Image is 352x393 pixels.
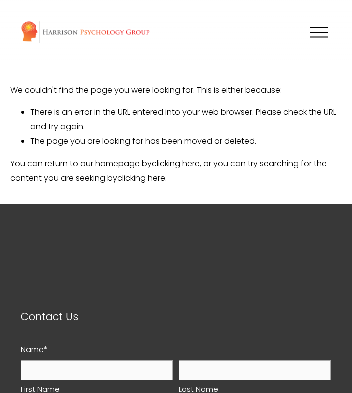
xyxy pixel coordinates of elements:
[117,172,165,184] a: clicking here
[21,360,172,380] input: First Name
[21,307,331,326] p: Contact Us
[21,21,150,43] img: Harrison Psychology Group
[10,157,341,186] p: You can return to our homepage by , or you can try searching for the content you are seeking by .
[30,105,341,134] li: There is an error in the URL entered into your web browser. Please check the URL and try again.
[179,360,330,380] input: Last Name
[30,134,341,149] li: The page you are looking for has been moved or deleted.
[10,72,341,97] p: We couldn't find the page you were looking for. This is either because:
[152,158,200,169] a: clicking here
[21,343,48,357] legend: Name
